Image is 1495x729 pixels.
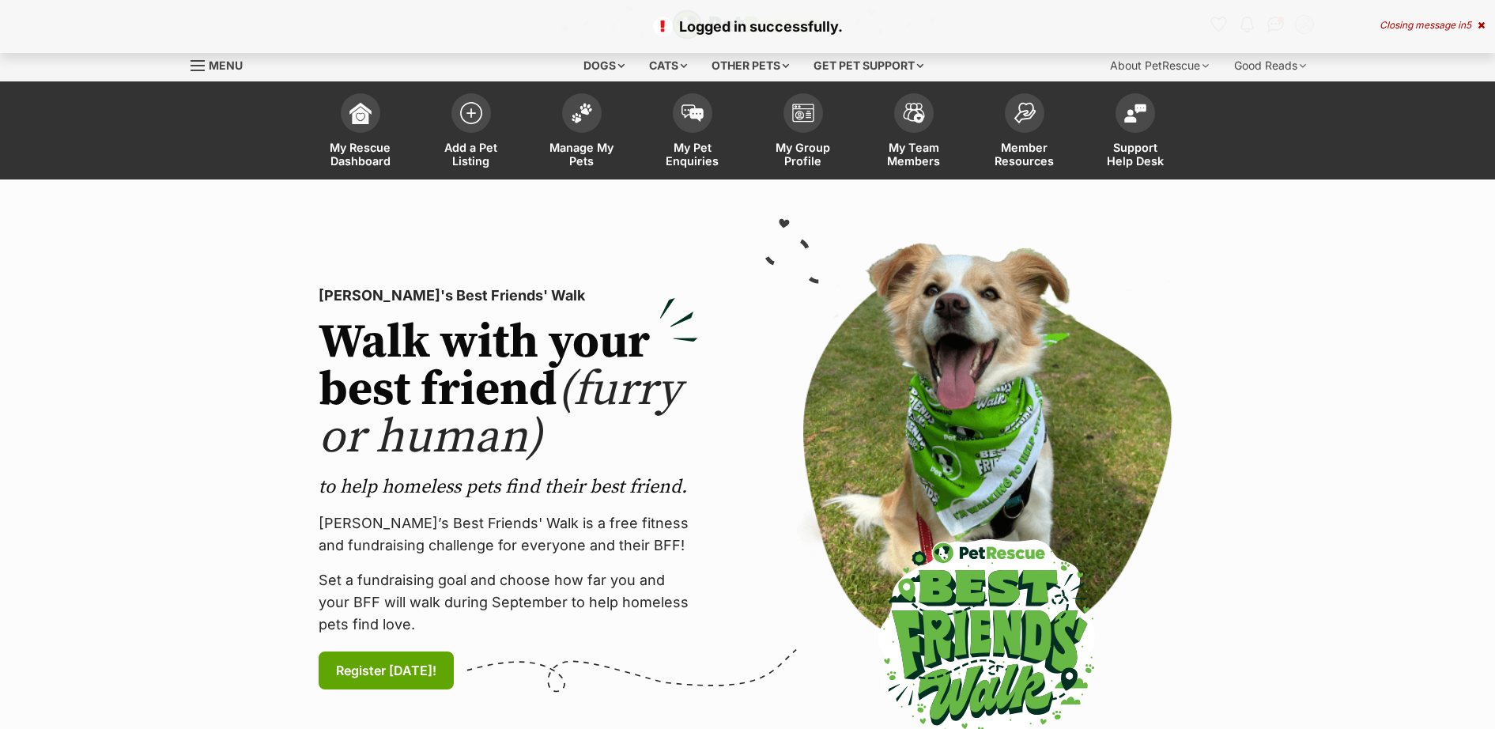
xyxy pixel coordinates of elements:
[903,103,925,123] img: team-members-icon-5396bd8760b3fe7c0b43da4ab00e1e3bb1a5d9ba89233759b79545d2d3fc5d0d.svg
[572,50,636,81] div: Dogs
[878,141,949,168] span: My Team Members
[527,85,637,179] a: Manage My Pets
[700,50,800,81] div: Other pets
[571,103,593,123] img: manage-my-pets-icon-02211641906a0b7f246fdf0571729dbe1e7629f14944591b6c1af311fb30b64b.svg
[989,141,1060,168] span: Member Resources
[792,104,814,123] img: group-profile-icon-3fa3cf56718a62981997c0bc7e787c4b2cf8bcc04b72c1350f741eb67cf2f40e.svg
[209,59,243,72] span: Menu
[191,50,254,78] a: Menu
[319,361,681,467] span: (furry or human)
[319,285,698,307] p: [PERSON_NAME]'s Best Friends' Walk
[319,474,698,500] p: to help homeless pets find their best friend.
[637,85,748,179] a: My Pet Enquiries
[319,319,698,462] h2: Walk with your best friend
[768,141,839,168] span: My Group Profile
[638,50,698,81] div: Cats
[460,102,482,124] img: add-pet-listing-icon-0afa8454b4691262ce3f59096e99ab1cd57d4a30225e0717b998d2c9b9846f56.svg
[1080,85,1191,179] a: Support Help Desk
[1223,50,1317,81] div: Good Reads
[349,102,372,124] img: dashboard-icon-eb2f2d2d3e046f16d808141f083e7271f6b2e854fb5c12c21221c1fb7104beca.svg
[436,141,507,168] span: Add a Pet Listing
[802,50,934,81] div: Get pet support
[325,141,396,168] span: My Rescue Dashboard
[416,85,527,179] a: Add a Pet Listing
[1014,102,1036,123] img: member-resources-icon-8e73f808a243e03378d46382f2149f9095a855e16c252ad45f914b54edf8863c.svg
[657,141,728,168] span: My Pet Enquiries
[336,661,436,680] span: Register [DATE]!
[969,85,1080,179] a: Member Resources
[748,85,859,179] a: My Group Profile
[319,512,698,557] p: [PERSON_NAME]’s Best Friends' Walk is a free fitness and fundraising challenge for everyone and t...
[1124,104,1146,123] img: help-desk-icon-fdf02630f3aa405de69fd3d07c3f3aa587a6932b1a1747fa1d2bba05be0121f9.svg
[1100,141,1171,168] span: Support Help Desk
[859,85,969,179] a: My Team Members
[1099,50,1220,81] div: About PetRescue
[319,652,454,689] a: Register [DATE]!
[546,141,617,168] span: Manage My Pets
[681,104,704,122] img: pet-enquiries-icon-7e3ad2cf08bfb03b45e93fb7055b45f3efa6380592205ae92323e6603595dc1f.svg
[319,569,698,636] p: Set a fundraising goal and choose how far you and your BFF will walk during September to help hom...
[305,85,416,179] a: My Rescue Dashboard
